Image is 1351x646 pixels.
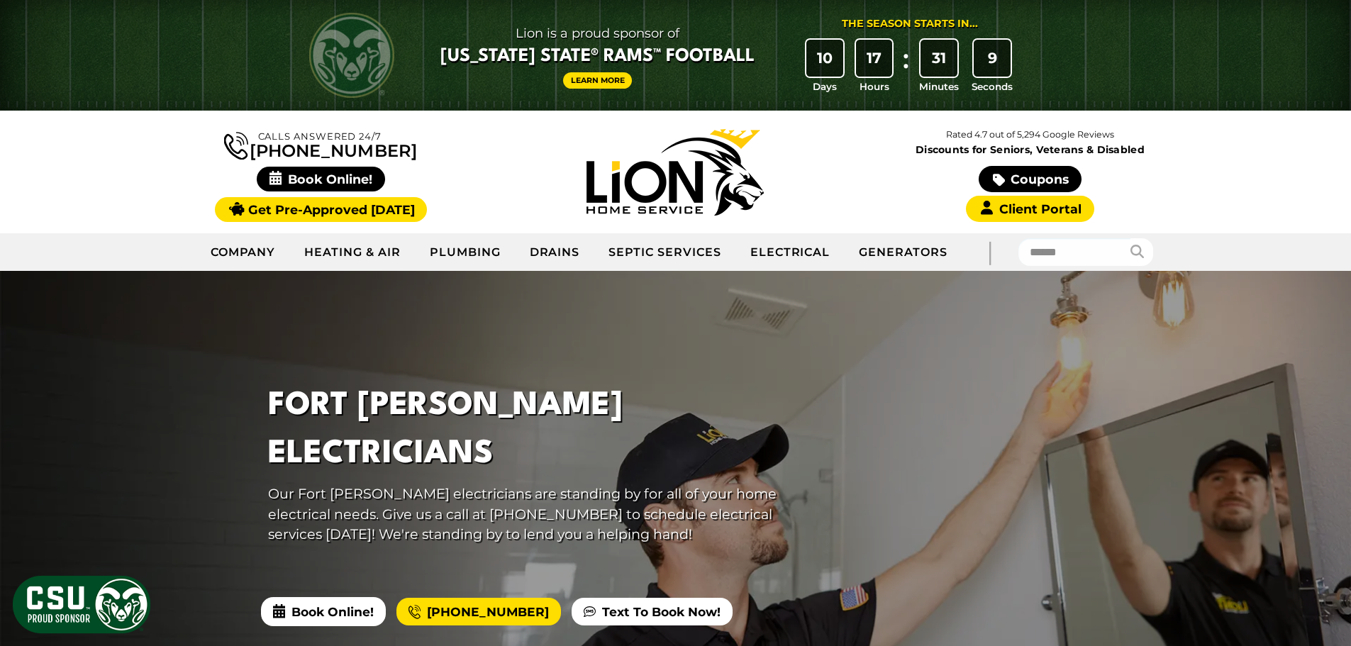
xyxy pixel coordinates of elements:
div: | [962,233,1018,271]
a: Company [196,235,291,270]
a: [PHONE_NUMBER] [224,129,417,160]
div: 17 [856,40,893,77]
img: CSU Sponsor Badge [11,574,152,635]
a: Heating & Air [290,235,415,270]
p: Rated 4.7 out of 5,294 Google Reviews [852,127,1207,143]
span: Discounts for Seniors, Veterans & Disabled [856,145,1205,155]
span: [US_STATE] State® Rams™ Football [440,45,755,69]
a: Learn More [563,72,633,89]
div: 9 [974,40,1011,77]
div: 10 [806,40,843,77]
a: Coupons [979,166,1081,192]
a: [PHONE_NUMBER] [396,598,561,626]
span: Days [813,79,837,94]
span: Book Online! [257,167,385,191]
div: : [899,40,913,94]
span: Hours [860,79,889,94]
p: Our Fort [PERSON_NAME] electricians are standing by for all of your home electrical needs. Give u... [268,484,784,545]
h1: Fort [PERSON_NAME] Electricians [268,382,784,477]
a: Plumbing [416,235,516,270]
span: Lion is a proud sponsor of [440,22,755,45]
a: Septic Services [594,235,735,270]
a: Drains [516,235,595,270]
img: CSU Rams logo [309,13,394,98]
div: The Season Starts in... [842,16,978,32]
a: Get Pre-Approved [DATE] [215,197,427,222]
div: 31 [921,40,957,77]
img: Lion Home Service [586,129,764,216]
span: Minutes [919,79,959,94]
span: Seconds [972,79,1013,94]
a: Text To Book Now! [572,598,733,626]
a: Client Portal [966,196,1094,222]
a: Generators [845,235,962,270]
span: Book Online! [261,597,386,625]
a: Electrical [736,235,845,270]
